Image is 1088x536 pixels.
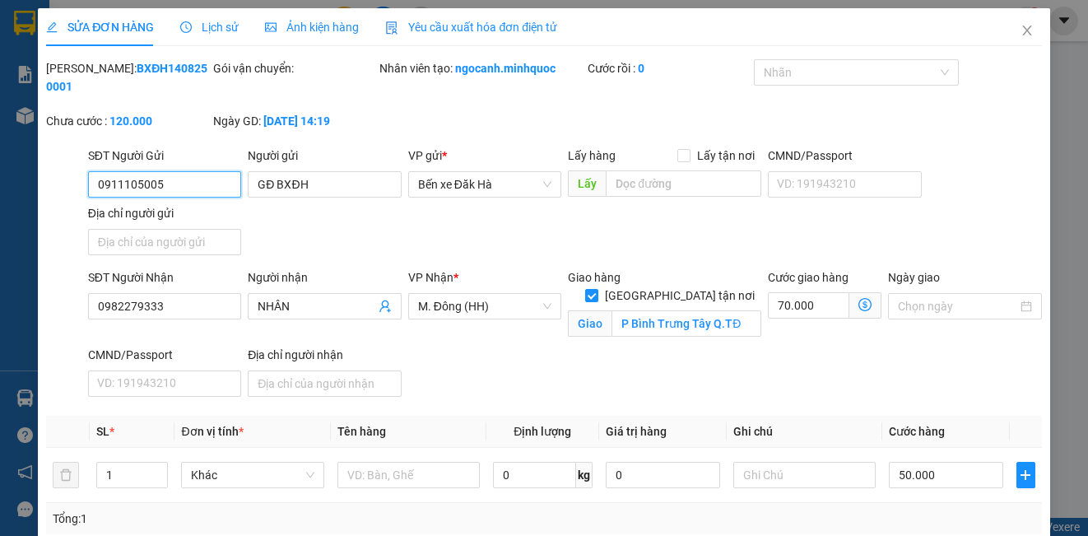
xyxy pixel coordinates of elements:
span: close [1021,24,1034,37]
div: CMND/Passport [768,147,921,165]
span: [GEOGRAPHIC_DATA] tận nơi [598,287,761,305]
span: Cước hàng [889,425,945,438]
span: SỬA ĐƠN HÀNG [46,21,154,34]
span: kg [576,462,593,488]
button: plus [1016,462,1035,488]
th: Ghi chú [727,416,882,448]
button: Close [1004,8,1050,54]
label: Ngày giao [888,271,940,284]
div: Địa chỉ người nhận [248,346,401,364]
div: SĐT Người Gửi [88,147,241,165]
input: Ngày giao [898,297,1016,315]
div: SĐT Người Nhận [88,268,241,287]
span: plus [1017,468,1035,482]
img: icon [385,21,398,35]
span: dollar-circle [858,298,872,311]
span: Lấy tận nơi [690,147,761,165]
span: Định lượng [514,425,571,438]
div: Tổng: 1 [53,510,421,528]
span: Giá trị hàng [606,425,667,438]
span: Ảnh kiện hàng [265,21,359,34]
div: CMND/Passport [88,346,241,364]
div: Ngày GD: [213,112,376,130]
input: Dọc đường [606,170,761,197]
button: delete [53,462,79,488]
span: Yêu cầu xuất hóa đơn điện tử [385,21,557,34]
div: Cước rồi : [588,59,751,77]
span: picture [265,21,277,33]
span: Đơn vị tính [181,425,243,438]
span: Lịch sử [180,21,239,34]
input: VD: Bàn, Ghế [337,462,480,488]
span: Giao [568,310,611,337]
span: Bến xe Đăk Hà [418,172,551,197]
div: Nhân viên tạo: [379,59,584,77]
div: VP gửi [408,147,561,165]
div: Người nhận [248,268,401,287]
b: 0 [638,62,644,75]
input: Giao tận nơi [611,310,761,337]
span: Khác [191,463,314,487]
span: M. Đông (HH) [418,294,551,319]
span: edit [46,21,58,33]
span: Lấy hàng [568,149,616,162]
span: SL [96,425,109,438]
span: VP Nhận [408,271,453,284]
span: Tên hàng [337,425,386,438]
div: Người gửi [248,147,401,165]
span: user-add [379,300,392,313]
span: Lấy [568,170,606,197]
div: Địa chỉ người gửi [88,204,241,222]
b: ngocanh.minhquoc [455,62,556,75]
input: Cước giao hàng [768,292,849,319]
b: 120.000 [109,114,152,128]
label: Cước giao hàng [768,271,849,284]
input: Địa chỉ của người gửi [88,229,241,255]
span: clock-circle [180,21,192,33]
input: Ghi Chú [733,462,876,488]
b: [DATE] 14:19 [263,114,330,128]
span: Giao hàng [568,271,621,284]
div: Gói vận chuyển: [213,59,376,77]
input: Địa chỉ của người nhận [248,371,401,397]
div: Chưa cước : [46,112,209,130]
div: [PERSON_NAME]: [46,59,209,96]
